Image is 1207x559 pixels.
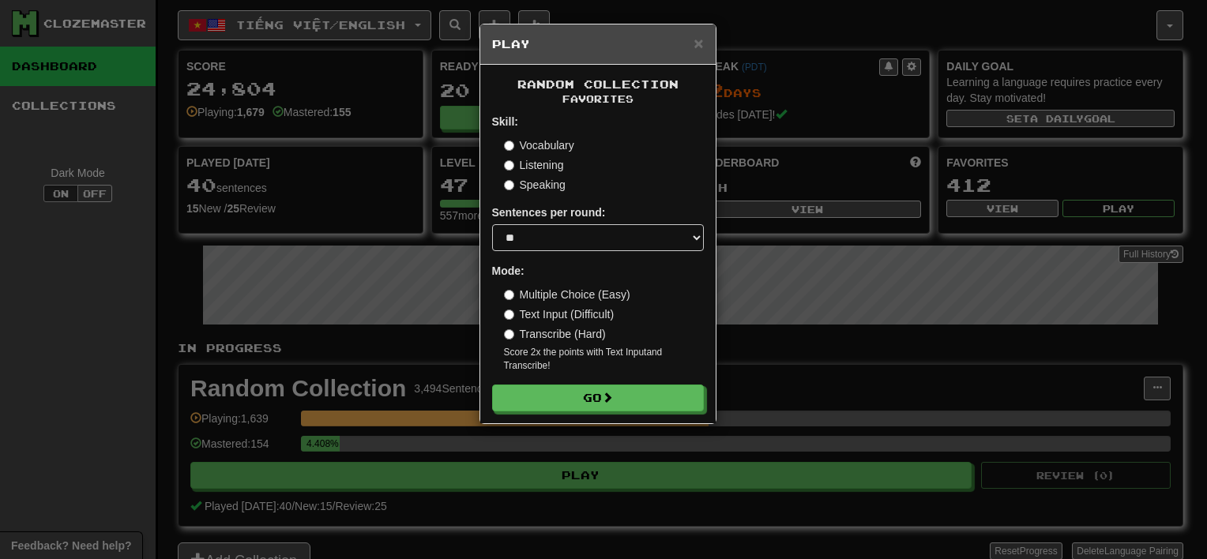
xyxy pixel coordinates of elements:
[504,310,514,320] input: Text Input (Difficult)
[504,180,514,190] input: Speaking
[504,306,615,322] label: Text Input (Difficult)
[504,287,630,302] label: Multiple Choice (Easy)
[492,264,525,277] strong: Mode:
[492,115,518,128] strong: Skill:
[694,34,703,52] span: ×
[504,326,606,342] label: Transcribe (Hard)
[504,141,514,151] input: Vocabulary
[492,385,704,411] button: Go
[504,329,514,340] input: Transcribe (Hard)
[504,346,704,373] small: Score 2x the points with Text Input and Transcribe !
[504,160,514,171] input: Listening
[517,77,679,91] span: Random Collection
[504,157,564,173] label: Listening
[492,36,704,52] h5: Play
[504,290,514,300] input: Multiple Choice (Easy)
[492,92,704,106] small: Favorites
[504,177,566,193] label: Speaking
[694,35,703,51] button: Close
[504,137,574,153] label: Vocabulary
[492,204,606,220] label: Sentences per round:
